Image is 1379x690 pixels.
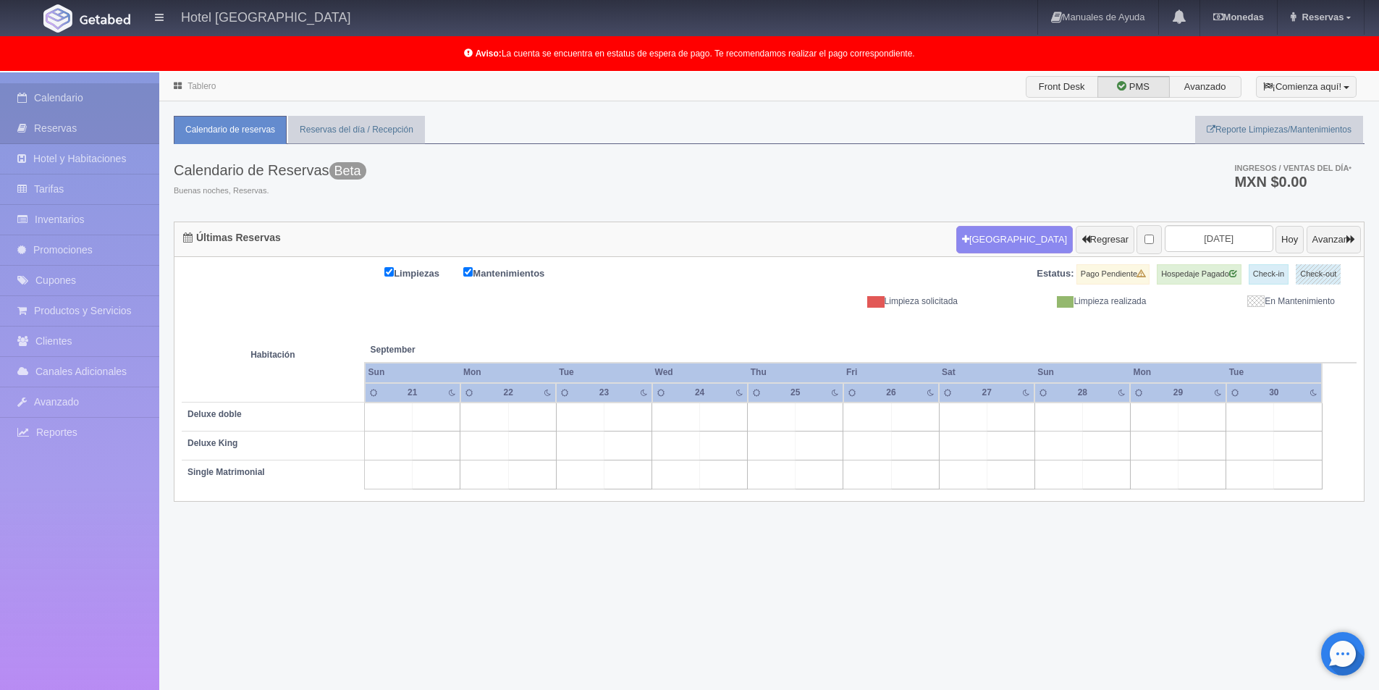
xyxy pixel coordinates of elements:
div: 23 [589,387,619,399]
b: Single Matrimonial [187,467,265,477]
div: 25 [780,387,810,399]
th: Wed [652,363,748,382]
a: Calendario de reservas [174,116,287,144]
input: Limpiezas [384,267,394,277]
label: Limpiezas [384,264,461,281]
h4: Hotel [GEOGRAPHIC_DATA] [181,7,350,25]
button: Avanzar [1307,226,1361,253]
a: Reporte Limpiezas/Mantenimientos [1195,116,1363,144]
img: Getabed [43,4,72,33]
label: Hospedaje Pagado [1157,264,1241,285]
b: Deluxe doble [187,409,242,419]
h3: Calendario de Reservas [174,162,366,178]
span: Beta [329,162,366,180]
button: [GEOGRAPHIC_DATA] [956,226,1073,253]
div: 29 [1163,387,1193,399]
div: Limpieza solicitada [780,295,969,308]
th: Mon [1130,363,1226,382]
th: Sun [365,363,460,382]
img: Getabed [80,14,130,25]
th: Thu [748,363,843,382]
div: 21 [397,387,427,399]
label: Check-out [1296,264,1341,285]
label: Check-in [1249,264,1289,285]
div: 30 [1259,387,1289,399]
b: Monedas [1213,12,1264,22]
button: Hoy [1275,226,1304,253]
th: Sun [1034,363,1130,382]
label: Avanzado [1169,76,1241,98]
b: Aviso: [476,49,502,59]
label: PMS [1097,76,1170,98]
span: Ingresos / Ventas del día [1234,164,1351,172]
div: 22 [494,387,523,399]
label: Estatus: [1037,267,1074,281]
h3: MXN $0.00 [1234,174,1351,189]
th: Mon [460,363,556,382]
input: Mantenimientos [463,267,473,277]
th: Tue [556,363,651,382]
b: Deluxe King [187,438,237,448]
div: 28 [1068,387,1097,399]
strong: Habitación [250,350,295,360]
span: Buenas noches, Reservas. [174,185,366,197]
div: 24 [685,387,714,399]
h4: Últimas Reservas [183,232,281,243]
div: Limpieza realizada [969,295,1157,308]
div: 27 [972,387,1002,399]
div: En Mantenimiento [1157,295,1345,308]
label: Mantenimientos [463,264,566,281]
th: Tue [1226,363,1322,382]
label: Pago Pendiente [1076,264,1150,285]
a: Reservas del día / Recepción [288,116,425,144]
span: September [371,344,551,356]
a: Tablero [187,81,216,91]
span: Reservas [1299,12,1344,22]
th: Sat [939,363,1034,382]
div: 26 [877,387,906,399]
button: Regresar [1076,226,1134,253]
label: Front Desk [1026,76,1098,98]
th: Fri [843,363,939,382]
button: ¡Comienza aquí! [1256,76,1357,98]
